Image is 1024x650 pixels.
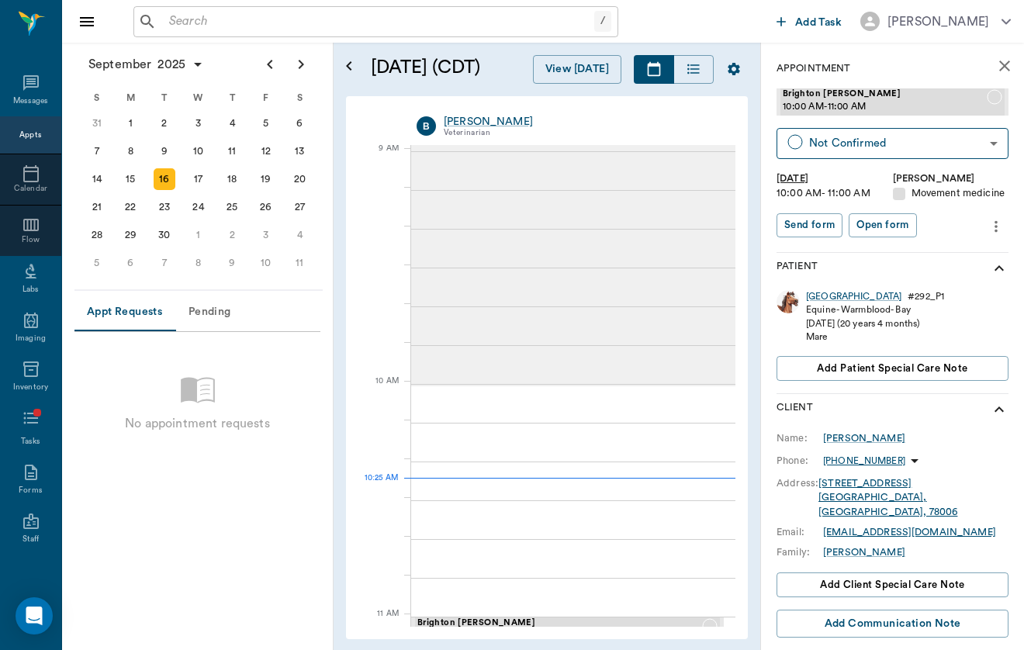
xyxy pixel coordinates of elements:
button: September2025 [81,49,212,80]
div: 10 AM [358,373,399,412]
div: F [249,86,283,109]
div: Saturday, October 11, 2025 [289,252,310,274]
div: Wednesday, October 1, 2025 [188,224,209,246]
div: Sunday, August 31, 2025 [86,112,108,134]
p: [PHONE_NUMBER] [823,455,905,468]
div: Wednesday, September 24, 2025 [188,196,209,218]
div: Friday, September 12, 2025 [255,140,277,162]
div: Email: [777,525,823,539]
div: S [80,86,114,109]
a: [PERSON_NAME] [823,545,905,559]
div: Sunday, September 7, 2025 [86,140,108,162]
div: Thursday, October 9, 2025 [221,252,243,274]
div: Sunday, October 5, 2025 [86,252,108,274]
div: Monday, September 29, 2025 [119,224,141,246]
img: Profile Image [777,290,800,313]
button: close [989,50,1020,81]
div: Veterinarian [444,126,718,140]
div: Monday, September 22, 2025 [119,196,141,218]
div: [PERSON_NAME] [893,171,1009,186]
button: View [DATE] [533,55,621,84]
span: Brighton [PERSON_NAME] [417,618,702,628]
div: Today, Tuesday, September 16, 2025 [154,168,175,190]
div: Sunday, September 28, 2025 [86,224,108,246]
div: Appointment request tabs [74,294,320,331]
div: Friday, September 26, 2025 [255,196,277,218]
button: Appt Requests [74,294,175,331]
div: / [594,11,611,32]
div: Movement medicine [893,186,1009,201]
div: Imaging [16,333,46,344]
div: Tuesday, September 23, 2025 [154,196,175,218]
input: Search [163,11,594,33]
div: Monday, September 1, 2025 [119,112,141,134]
div: S [282,86,317,109]
div: Friday, September 19, 2025 [255,168,277,190]
div: T [215,86,249,109]
span: 2025 [154,54,189,75]
div: Mare [806,330,944,344]
div: Thursday, September 25, 2025 [221,196,243,218]
div: W [182,86,216,109]
button: Next page [285,49,317,80]
a: [STREET_ADDRESS][GEOGRAPHIC_DATA], [GEOGRAPHIC_DATA], 78006 [818,479,957,517]
div: 11 AM [358,606,399,645]
div: Saturday, September 27, 2025 [289,196,310,218]
button: Send form [777,213,842,237]
svg: show more [990,400,1008,419]
div: Monday, October 6, 2025 [119,252,141,274]
span: September [85,54,154,75]
h5: [DATE] (CDT) [371,55,500,80]
p: Patient [777,259,818,278]
button: [PERSON_NAME] [848,7,1023,36]
div: Not Confirmed [809,134,984,152]
div: B [417,116,436,136]
div: Address: [777,476,818,490]
a: [GEOGRAPHIC_DATA] [806,290,901,303]
a: [PERSON_NAME] [444,114,718,130]
div: Wednesday, October 8, 2025 [188,252,209,274]
div: Saturday, September 6, 2025 [289,112,310,134]
button: Add client Special Care Note [777,572,1008,597]
div: Tuesday, September 9, 2025 [154,140,175,162]
div: Staff [22,534,39,545]
div: Messages [13,95,49,107]
button: Open form [849,213,916,237]
div: Sunday, September 21, 2025 [86,196,108,218]
div: 10:00 AM - 11:00 AM [777,186,893,201]
div: Name: [777,431,823,445]
div: Saturday, September 20, 2025 [289,168,310,190]
div: Friday, October 10, 2025 [255,252,277,274]
p: Appointment [777,61,850,76]
div: [PERSON_NAME] [823,431,905,445]
div: Thursday, October 2, 2025 [221,224,243,246]
div: Friday, September 5, 2025 [255,112,277,134]
div: [DATE] [777,171,893,186]
a: [EMAIL_ADDRESS][DOMAIN_NAME] [823,527,996,537]
div: Appts [19,130,41,141]
span: Brighton [PERSON_NAME] [783,89,987,99]
div: Forms [19,485,42,496]
button: Pending [175,294,244,331]
p: Client [777,400,813,419]
button: Open calendar [340,36,358,96]
div: Thursday, September 4, 2025 [221,112,243,134]
div: Thursday, September 18, 2025 [221,168,243,190]
button: more [984,213,1008,240]
button: Previous page [254,49,285,80]
button: Add Communication Note [777,610,1008,638]
div: T [147,86,182,109]
p: No appointment requests [125,414,269,433]
div: Tuesday, September 2, 2025 [154,112,175,134]
div: Saturday, October 4, 2025 [289,224,310,246]
div: 9 AM [358,140,399,179]
div: [PERSON_NAME] [887,12,989,31]
div: Tuesday, October 7, 2025 [154,252,175,274]
span: 10:00 AM - 11:00 AM [783,99,987,115]
span: Add patient Special Care Note [817,360,967,377]
div: Tasks [21,436,40,448]
span: Add client Special Care Note [820,576,965,593]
